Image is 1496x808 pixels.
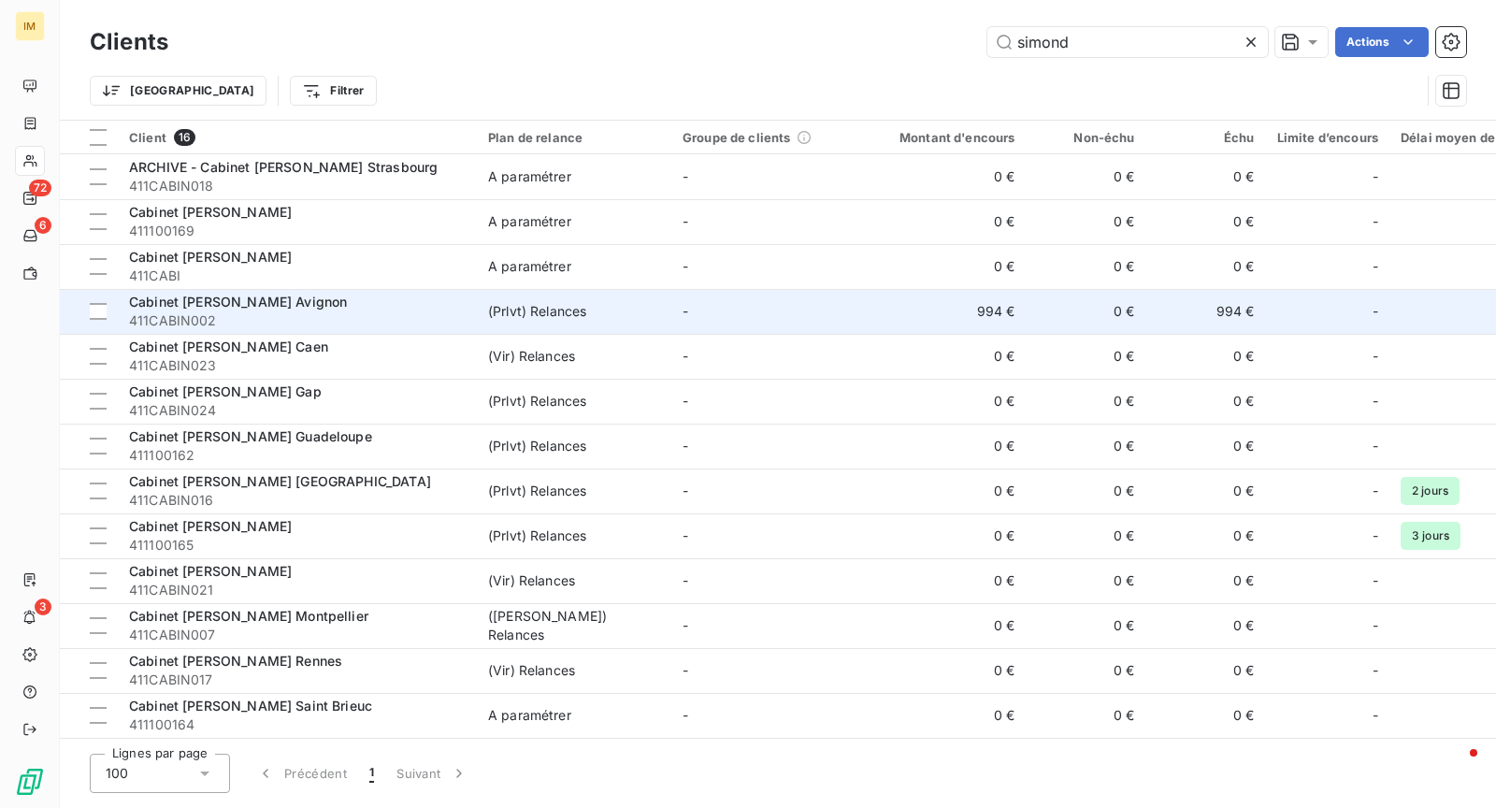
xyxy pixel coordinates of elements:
span: - [683,303,688,319]
div: A paramétrer [488,212,571,231]
span: 411100162 [129,446,466,465]
td: 0 € [1146,424,1266,469]
span: Client [129,130,166,145]
td: 0 € [866,199,1027,244]
h3: Clients [90,25,168,59]
div: (Prlvt) Relances [488,482,586,500]
td: 0 € [866,154,1027,199]
span: - [683,348,688,364]
td: 994 € [1146,738,1266,783]
span: Groupe de clients [683,130,791,145]
span: 3 [35,599,51,615]
td: 0 € [1146,379,1266,424]
div: (Prlvt) Relances [488,302,586,321]
td: 0 € [866,424,1027,469]
div: Limite d’encours [1277,130,1378,145]
td: 0 € [1146,469,1266,513]
div: A paramétrer [488,706,571,725]
td: 0 € [1146,334,1266,379]
td: 0 € [1027,648,1146,693]
div: (Prlvt) Relances [488,527,586,545]
button: Actions [1335,27,1429,57]
span: Cabinet [PERSON_NAME] [129,204,292,220]
span: 3 jours [1401,522,1460,550]
span: - [683,483,688,498]
td: 0 € [1027,738,1146,783]
span: - [683,393,688,409]
div: IM [15,11,45,41]
span: - [1373,392,1378,411]
span: 411CABIN007 [129,626,466,644]
td: 994 € [1146,289,1266,334]
span: Cabinet [PERSON_NAME] Avignon [129,294,347,310]
span: Cabinet [PERSON_NAME] Rennes [129,653,342,669]
span: Cabinet [PERSON_NAME] [129,249,292,265]
div: (Prlvt) Relances [488,437,586,455]
td: 0 € [866,379,1027,424]
td: 0 € [1146,199,1266,244]
span: Cabinet [PERSON_NAME] Caen [129,339,328,354]
span: 72 [29,180,51,196]
span: - [683,168,688,184]
span: - [683,572,688,588]
span: - [683,527,688,543]
span: Cabinet [PERSON_NAME] Guadeloupe [129,428,372,444]
td: 0 € [1027,289,1146,334]
span: - [1373,661,1378,680]
span: - [1373,257,1378,276]
div: Échu [1158,130,1255,145]
td: 0 € [1027,244,1146,289]
td: 0 € [866,334,1027,379]
span: - [683,662,688,678]
span: - [1373,437,1378,455]
img: Logo LeanPay [15,767,45,797]
td: 0 € [1146,603,1266,648]
td: 0 € [1146,244,1266,289]
span: 411CABIN017 [129,671,466,689]
span: - [1373,167,1378,186]
td: 0 € [1027,379,1146,424]
span: ARCHIVE - Cabinet [PERSON_NAME] Strasbourg [129,159,438,175]
span: - [683,213,688,229]
td: 0 € [1027,469,1146,513]
button: Suivant [385,754,480,793]
td: 0 € [1027,424,1146,469]
span: 16 [174,129,195,146]
td: 0 € [1027,334,1146,379]
td: 0 € [866,244,1027,289]
span: - [683,707,688,723]
span: 411100165 [129,536,466,555]
div: (Vir) Relances [488,347,575,366]
td: 0 € [1027,558,1146,603]
span: 411CABIN002 [129,311,466,330]
td: 0 € [1146,693,1266,738]
div: A paramétrer [488,167,571,186]
td: 0 € [1027,199,1146,244]
iframe: Intercom live chat [1432,744,1477,789]
td: 0 € [866,558,1027,603]
span: Cabinet [PERSON_NAME] [129,518,292,534]
div: A paramétrer [488,257,571,276]
td: 0 € [1027,513,1146,558]
td: 0 € [1027,154,1146,199]
span: 411CABIN016 [129,491,466,510]
td: 0 € [866,603,1027,648]
td: 994 € [866,289,1027,334]
span: - [1373,347,1378,366]
span: Cabinet [PERSON_NAME] Gap [129,383,322,399]
td: 994 € [866,738,1027,783]
span: 2 jours [1401,477,1460,505]
span: 411CABIN023 [129,356,466,375]
input: Rechercher [987,27,1268,57]
td: 0 € [1146,648,1266,693]
span: - [1373,616,1378,635]
span: Cabinet [PERSON_NAME] Saint Brieuc [129,698,372,714]
td: 0 € [1027,693,1146,738]
button: 1 [358,754,385,793]
span: 411CABI [129,267,466,285]
span: 411100164 [129,715,466,734]
button: Filtrer [290,76,376,106]
span: Cabinet [PERSON_NAME] [GEOGRAPHIC_DATA] [129,473,431,489]
td: 0 € [1146,558,1266,603]
span: 411CABIN018 [129,177,466,195]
